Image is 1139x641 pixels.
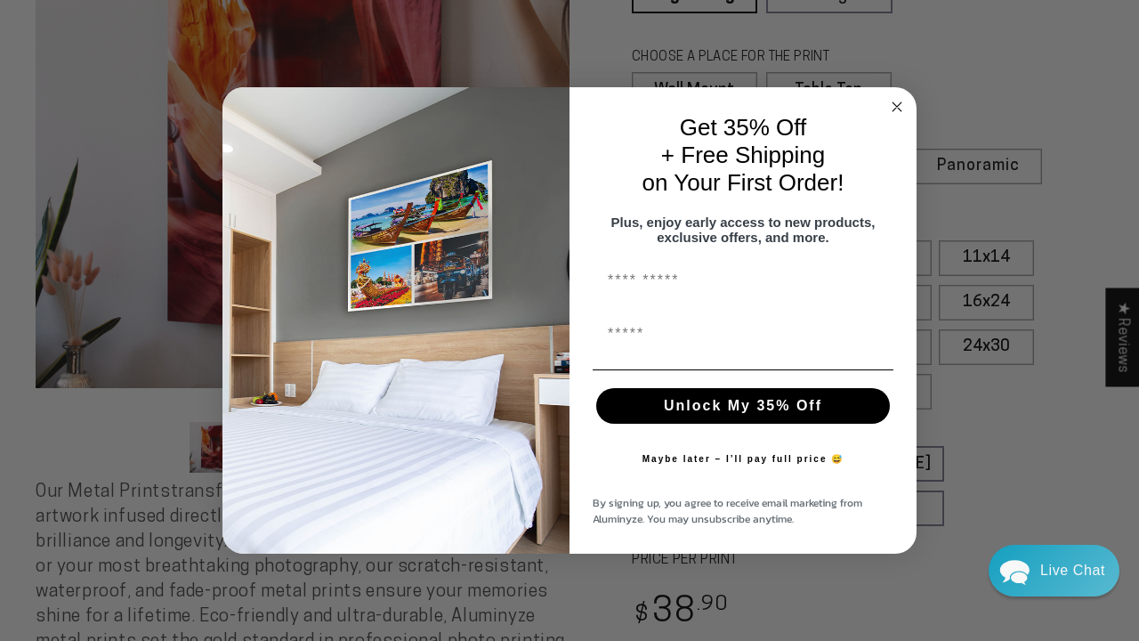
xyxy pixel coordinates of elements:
span: + Free Shipping [661,142,825,168]
img: 728e4f65-7e6c-44e2-b7d1-0292a396982f.jpeg [222,87,569,554]
button: Maybe later – I’ll pay full price 😅 [634,442,853,477]
button: Unlock My 35% Off [596,388,890,424]
span: By signing up, you agree to receive email marketing from Aluminyze. You may unsubscribe anytime. [593,495,862,527]
div: Contact Us Directly [1040,545,1105,596]
span: on Your First Order! [642,169,844,196]
span: Plus, enjoy early access to new products, exclusive offers, and more. [611,215,876,245]
span: Get 35% Off [680,114,807,141]
img: underline [593,369,893,370]
button: Close dialog [886,96,908,118]
div: Chat widget toggle [989,545,1119,596]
